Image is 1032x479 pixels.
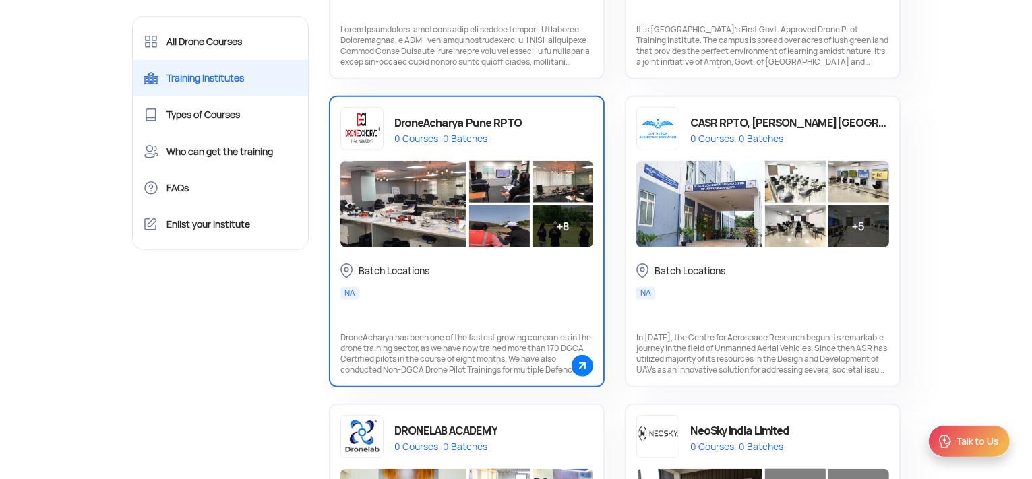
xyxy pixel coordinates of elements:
img: ic_Support.svg [937,433,953,449]
div: Talk to Us [956,435,999,448]
img: ic_location_inActive.svg [340,263,353,278]
img: app-logo [340,107,384,150]
div: Batch Locations [359,265,429,276]
div: DroneAcharya Pune RPTO [394,113,522,133]
div: +8 [533,205,593,247]
img: DSC05351.JPG [636,161,762,247]
div: 0 Courses, 0 Batches [690,133,889,145]
div: 0 Courses, 0 Batches [394,133,522,145]
div: NA [340,287,359,300]
a: Training Institutes [133,60,309,96]
img: droneacharya-3.jpg [469,205,530,247]
div: In [DATE], the Centre for Aerospace Research begun its remarkable journey in the field of Unmanne... [636,332,889,376]
a: Who can get the training [133,133,309,170]
a: Types of Courses [133,96,309,133]
a: FAQs [133,170,309,206]
div: NeoSky India Limited [690,421,789,441]
img: app-logo [636,107,679,150]
img: app-logo [340,415,384,458]
div: +5 [828,205,889,247]
a: All Drone Courses [133,24,309,60]
div: 0 Courses, 0 Batches [394,441,497,453]
div: DRONELAB ACADEMY [394,421,497,441]
img: droneacharya-1.jpg [340,161,466,247]
img: droneacharya-2.jpg [469,161,530,203]
div: DroneAcharya has been one of the fastest growing companies in the drone training sector, as we ha... [340,332,593,376]
div: Batch Locations [655,265,725,276]
img: Simulator.jpg [828,161,889,203]
img: ic_location_inActive.svg [636,263,649,278]
div: It is [GEOGRAPHIC_DATA]'s First Govt. Approved Drone Pilot Training Institute. The campus is spre... [636,24,889,68]
a: app-logoCASR RPTO, [PERSON_NAME][GEOGRAPHIC_DATA]0 Courses, 0 Batches+5Batch LocationsNAIn [DATE]... [636,107,889,376]
div: CASR RPTO, [PERSON_NAME][GEOGRAPHIC_DATA] [690,113,889,133]
img: app-logo [636,415,679,458]
a: app-logoDroneAcharya Pune RPTO0 Courses, 0 Batches+8Batch LocationsNADroneAcharya has been one of... [340,107,593,376]
img: JRM02249.JPG [765,161,826,203]
img: droneacharya-4.jpg [533,161,593,203]
img: Calss.jpg [765,205,826,247]
div: NA [636,287,655,300]
div: 0 Courses, 0 Batches [690,441,789,453]
a: Enlist your Institute [133,206,309,243]
div: Lorem Ipsumdolors, ametcons adip eli seddoe tempori, Utlaboree Doloremagnaa, e ADMI-veniamqu nost... [340,24,593,68]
